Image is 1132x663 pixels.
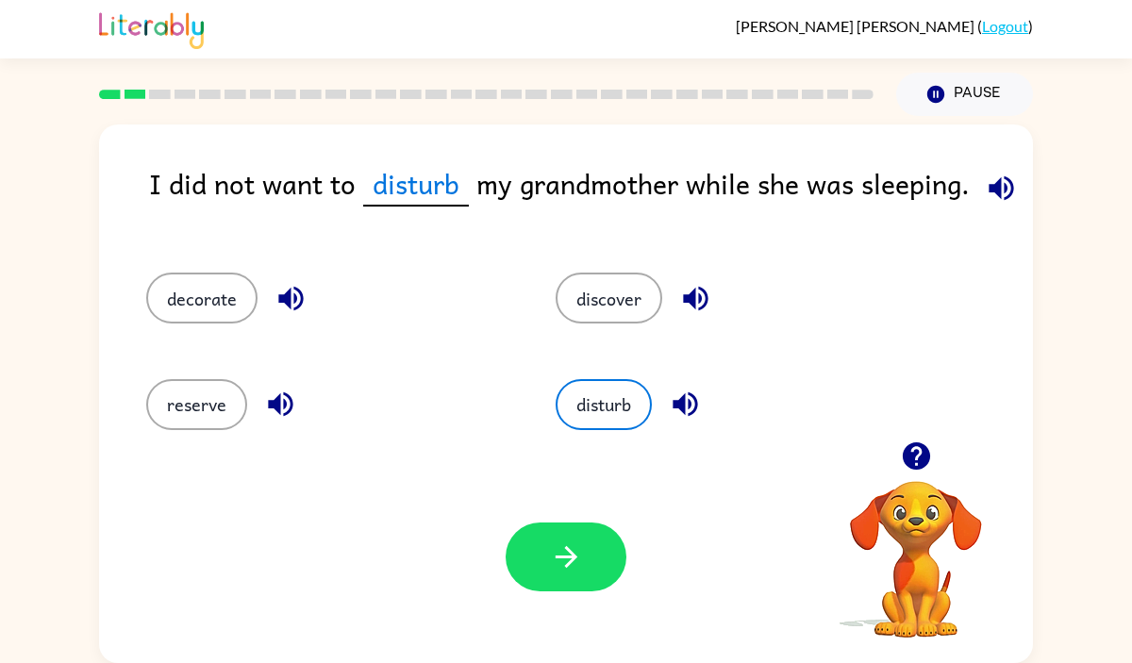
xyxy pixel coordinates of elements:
[556,379,652,430] button: disturb
[982,17,1028,35] a: Logout
[822,452,1010,640] video: Your browser must support playing .mp4 files to use Literably. Please try using another browser.
[146,379,247,430] button: reserve
[736,17,1033,35] div: ( )
[146,273,258,323] button: decorate
[363,162,469,207] span: disturb
[556,273,662,323] button: discover
[736,17,977,35] span: [PERSON_NAME] [PERSON_NAME]
[99,8,204,49] img: Literably
[896,73,1033,116] button: Pause
[149,162,1033,235] div: I did not want to my grandmother while she was sleeping.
